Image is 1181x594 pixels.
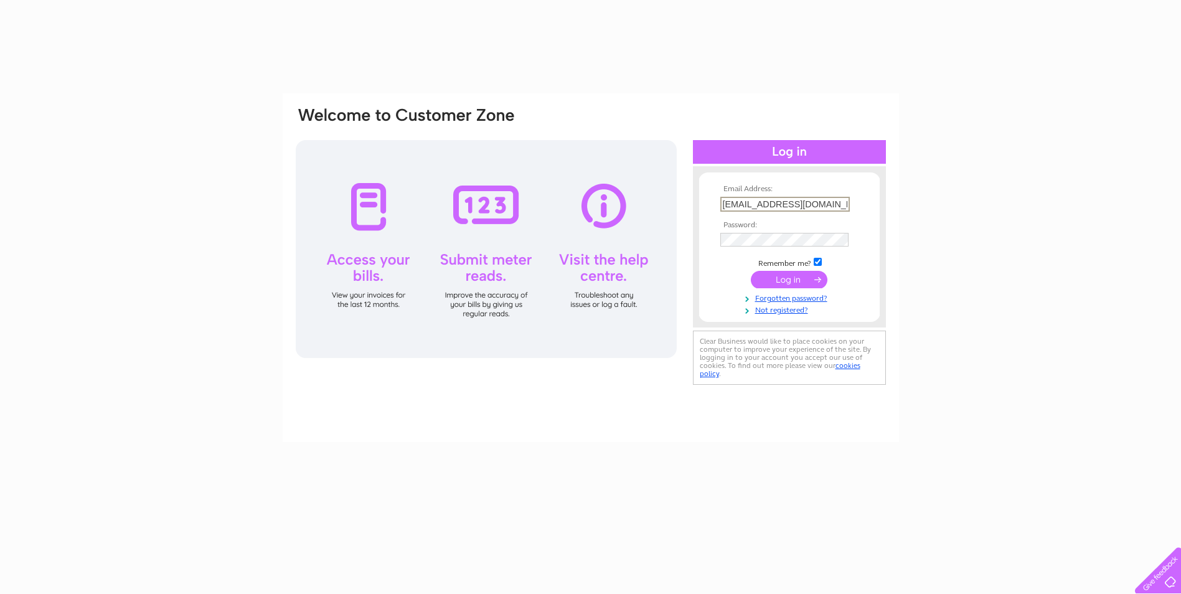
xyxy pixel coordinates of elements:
th: Email Address: [717,185,862,194]
a: cookies policy [700,361,860,378]
th: Password: [717,221,862,230]
a: Not registered? [720,303,862,315]
div: Clear Business would like to place cookies on your computer to improve your experience of the sit... [693,331,886,385]
td: Remember me? [717,256,862,268]
input: Submit [751,271,827,288]
a: Forgotten password? [720,291,862,303]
